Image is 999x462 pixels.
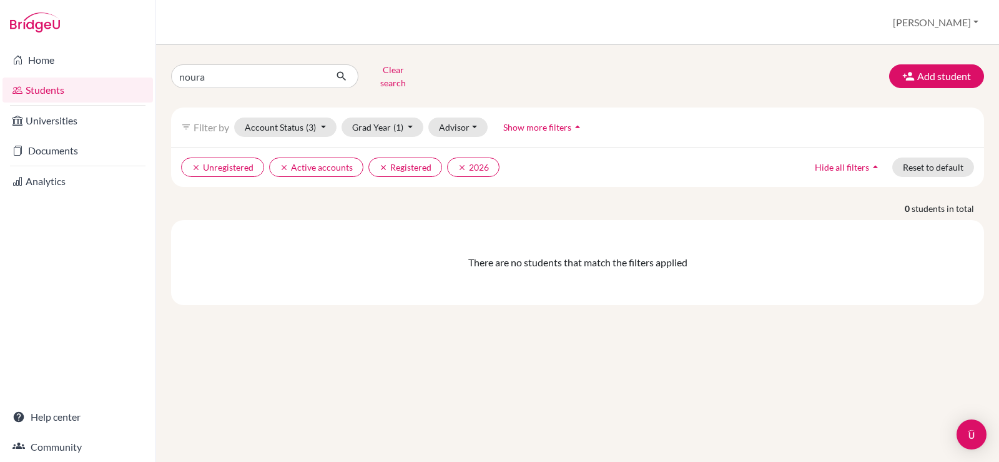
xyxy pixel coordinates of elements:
[458,163,466,172] i: clear
[2,48,153,73] a: Home
[2,108,153,133] a: Universities
[815,162,869,173] span: Hide all filters
[234,118,337,137] button: Account Status(3)
[2,169,153,194] a: Analytics
[2,78,153,103] a: Students
[2,434,153,459] a: Community
[379,163,388,172] i: clear
[957,419,987,449] div: Open Intercom Messenger
[269,158,363,177] button: clearActive accounts
[171,64,326,88] input: Find student by name...
[887,11,984,34] button: [PERSON_NAME]
[194,121,229,133] span: Filter by
[181,255,974,270] div: There are no students that match the filters applied
[2,404,153,429] a: Help center
[503,122,571,133] span: Show more filters
[393,122,403,133] span: (1)
[181,158,264,177] button: clearUnregistered
[892,158,974,177] button: Reset to default
[493,118,594,137] button: Show more filtersarrow_drop_up
[2,138,153,163] a: Documents
[912,202,984,215] span: students in total
[869,161,882,173] i: arrow_drop_up
[280,163,288,172] i: clear
[804,158,892,177] button: Hide all filtersarrow_drop_up
[571,121,584,133] i: arrow_drop_up
[10,13,60,33] img: Bridge-U
[342,118,424,137] button: Grad Year(1)
[181,122,191,132] i: filter_list
[368,158,442,177] button: clearRegistered
[306,122,316,133] span: (3)
[447,158,499,177] button: clear2026
[905,202,912,215] strong: 0
[358,60,428,93] button: Clear search
[428,118,488,137] button: Advisor
[889,64,984,88] button: Add student
[192,163,200,172] i: clear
